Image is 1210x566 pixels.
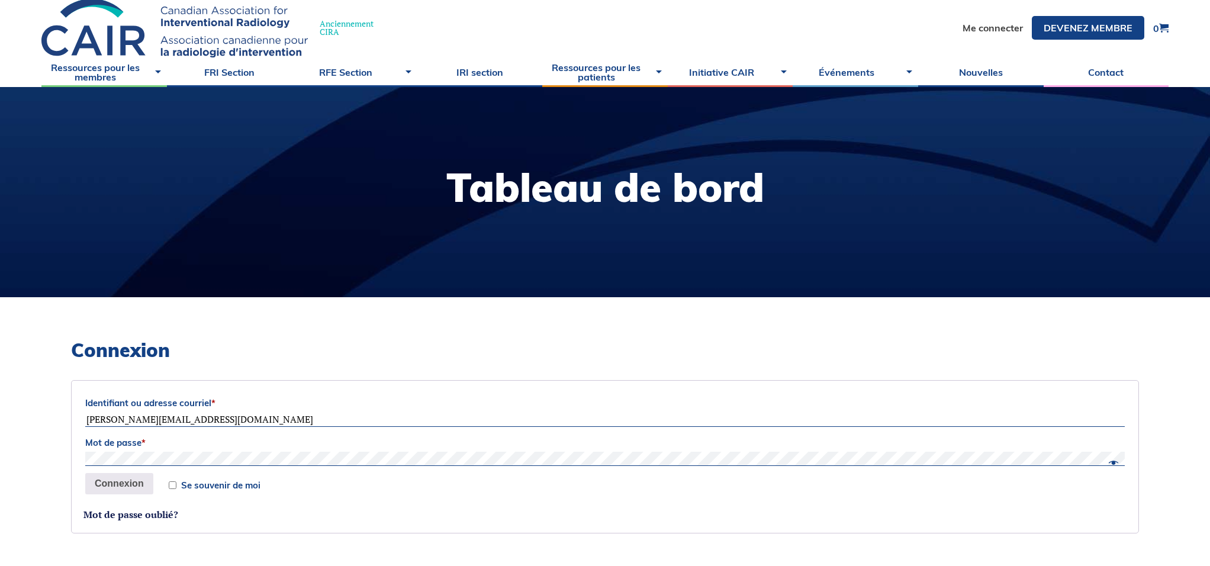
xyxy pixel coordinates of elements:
[1153,23,1169,33] a: 0
[417,57,543,87] a: IRI section
[446,168,764,207] h1: Tableau de bord
[542,57,668,87] a: Ressources pour les patients
[71,339,1139,361] h2: Connexion
[320,20,374,36] span: Anciennement CIRA
[1032,16,1144,40] a: DEVENEZ MEMBRE
[167,57,292,87] a: FRI Section
[181,481,260,490] span: Se souvenir de moi
[85,394,1125,412] label: Identifiant ou adresse courriel
[85,434,1125,452] label: Mot de passe
[85,473,153,494] button: Connexion
[918,57,1044,87] a: Nouvelles
[169,481,176,489] input: Se souvenir de moi
[41,57,167,87] a: Ressources pour les membres
[1044,57,1169,87] a: Contact
[793,57,918,87] a: Événements
[963,23,1023,33] a: Me connecter
[668,57,793,87] a: Initiative CAIR
[83,508,178,521] a: Mot de passe oublié?
[292,57,417,87] a: RFE Section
